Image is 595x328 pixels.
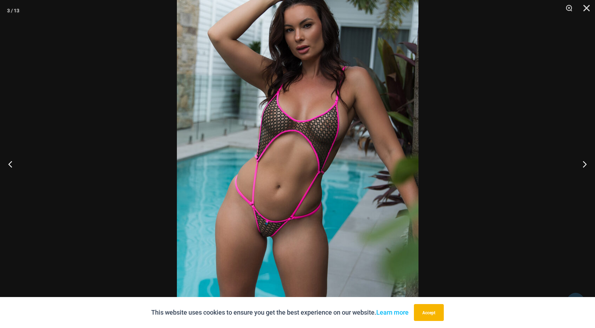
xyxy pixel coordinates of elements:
div: 3 / 13 [7,5,19,16]
button: Next [569,146,595,182]
a: Learn more [376,309,409,316]
p: This website uses cookies to ensure you get the best experience on our website. [151,307,409,318]
button: Accept [414,304,444,321]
